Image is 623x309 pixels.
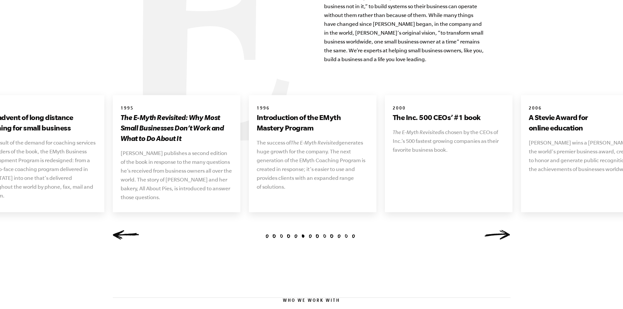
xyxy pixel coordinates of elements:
[257,138,369,191] p: The success of generates huge growth for the company. The next generation of the EMyth Coaching P...
[257,106,369,112] h6: 1996
[257,112,369,133] h3: Introduction of the EMyth Mastery Program
[113,230,139,240] a: Previous
[121,149,233,202] p: [PERSON_NAME] publishes a second edition of the book in response to the many questions he’s recei...
[393,128,505,154] p: is chosen by the CEOs of Inc.’s 500 fastest growing companies as their favorite business book.
[291,140,338,146] i: The E-Myth Revisited
[121,113,224,142] i: The E-Myth Revisited: Why Most Small Businesses Don’t Work and What to Do About It
[477,262,623,309] iframe: Chat Widget
[484,230,511,240] a: Next
[121,106,233,112] h6: 1995
[393,112,505,123] h3: The Inc. 500 CEOs’ #1 book
[393,129,441,135] i: The E-Myth Revisited
[113,298,511,304] h6: Who We Work With
[393,106,505,112] h6: 2000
